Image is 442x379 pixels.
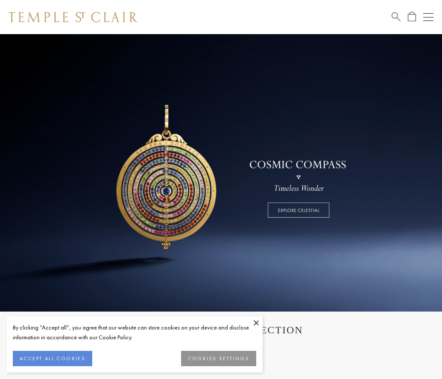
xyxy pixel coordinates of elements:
a: Open Shopping Bag [408,12,416,22]
button: COOKIES SETTINGS [181,351,256,366]
div: By clicking “Accept all”, you agree that our website can store cookies on your device and disclos... [13,323,256,342]
img: Temple St. Clair [9,12,138,22]
button: ACCEPT ALL COOKIES [13,351,92,366]
a: Search [392,12,401,22]
button: Open navigation [423,12,433,22]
